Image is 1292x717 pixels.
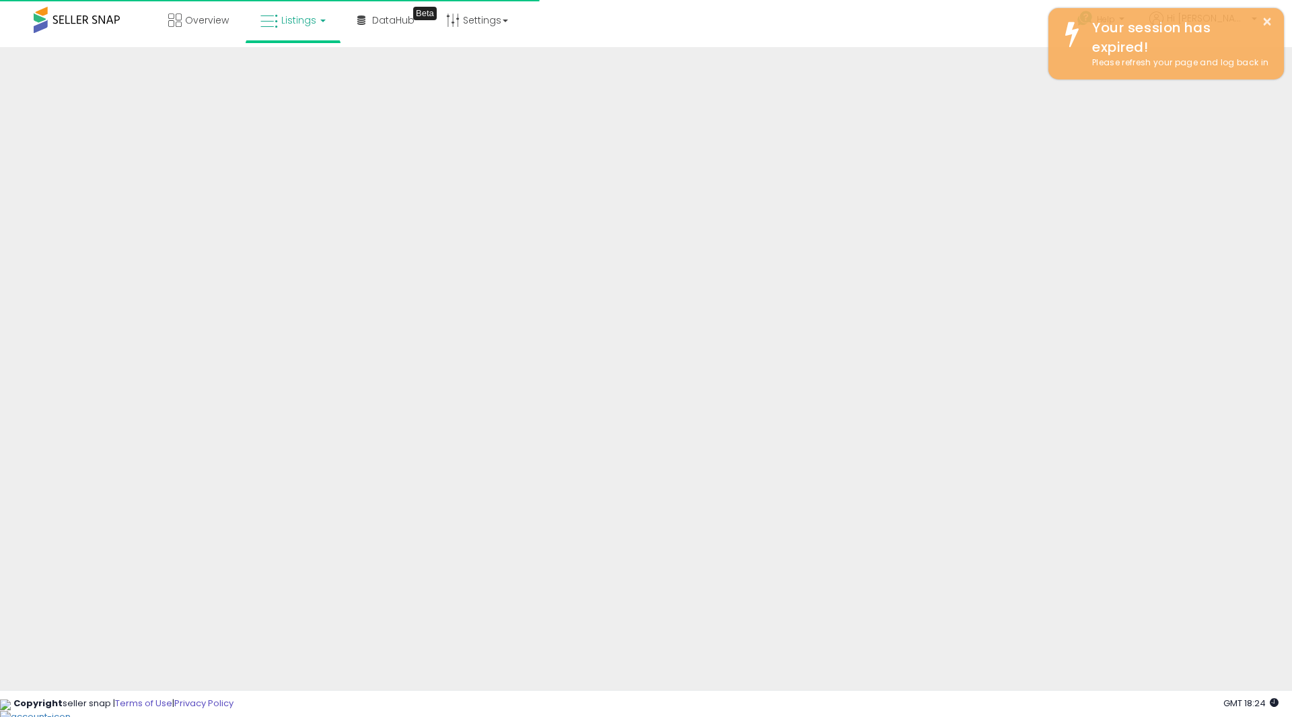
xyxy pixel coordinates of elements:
[372,13,415,27] span: DataHub
[185,13,229,27] span: Overview
[281,13,316,27] span: Listings
[413,7,437,20] div: Tooltip anchor
[1262,13,1272,30] button: ×
[1082,18,1274,57] div: Your session has expired!
[1082,57,1274,69] div: Please refresh your page and log back in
